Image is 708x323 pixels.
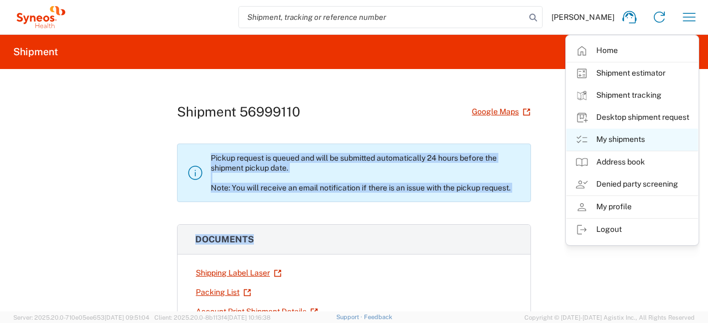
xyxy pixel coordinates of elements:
[566,196,698,218] a: My profile
[471,102,531,121] a: Google Maps
[13,314,149,321] span: Server: 2025.20.0-710e05ee653
[336,314,364,320] a: Support
[195,263,282,283] a: Shipping Label Laser
[566,219,698,241] a: Logout
[195,234,254,245] span: Documents
[364,314,392,320] a: Feedback
[566,107,698,129] a: Desktop shipment request
[227,314,270,321] span: [DATE] 10:16:38
[195,302,319,321] a: Account Print Shipment Details
[105,314,149,321] span: [DATE] 09:51:04
[566,151,698,173] a: Address book
[239,7,525,28] input: Shipment, tracking or reference number
[211,153,522,193] p: Pickup request is queued and will be submitted automatically 24 hours before the shipment pickup ...
[566,62,698,84] a: Shipment estimator
[177,104,300,120] h1: Shipment 56999110
[13,45,58,59] h2: Shipment
[566,84,698,107] a: Shipment tracking
[551,12,615,22] span: [PERSON_NAME]
[154,314,270,321] span: Client: 2025.20.0-8b113f4
[566,173,698,195] a: Denied party screening
[195,283,252,302] a: Packing List
[566,40,698,62] a: Home
[524,313,695,322] span: Copyright © [DATE]-[DATE] Agistix Inc., All Rights Reserved
[566,129,698,151] a: My shipments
